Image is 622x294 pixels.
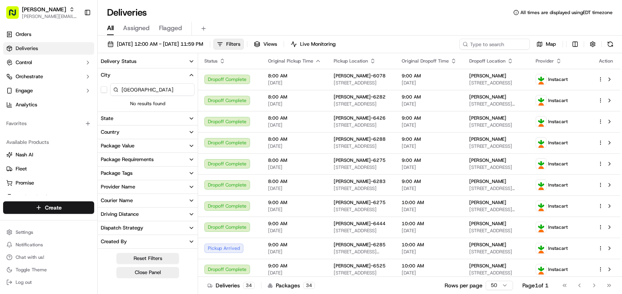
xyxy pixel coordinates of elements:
div: Package Tags [101,170,132,177]
span: [PERSON_NAME][EMAIL_ADDRESS][PERSON_NAME][DOMAIN_NAME] [22,13,78,20]
button: Filters [213,39,244,50]
span: Provider [536,58,554,64]
span: Toggle Theme [16,267,47,273]
button: Product Catalog [3,191,94,203]
span: [DATE] [268,122,321,128]
img: profile_instacart_ahold_partner.png [536,264,546,274]
a: 💻API Documentation [63,110,129,124]
span: [PERSON_NAME]-6285 [334,242,386,248]
span: Status [204,58,218,64]
span: Instacart [548,161,568,167]
span: All [107,23,114,33]
span: [PERSON_NAME] [469,178,506,185]
span: [STREET_ADDRESS] [334,228,389,234]
span: Orders [16,31,31,38]
span: [STREET_ADDRESS] [334,164,389,170]
span: [DATE] [268,270,321,276]
button: Refresh [605,39,616,50]
span: [STREET_ADDRESS] [334,185,389,192]
span: Instacart [548,140,568,146]
span: 10:00 AM [402,199,457,206]
span: [STREET_ADDRESS] [469,80,523,86]
span: Instacart [548,76,568,82]
span: [DATE] [268,101,321,107]
span: 10:00 AM [402,220,457,227]
span: 9:00 AM [268,242,321,248]
span: [DATE] [268,249,321,255]
span: [DATE] [402,122,457,128]
button: Package Value [98,139,198,152]
span: [PERSON_NAME]-6078 [334,73,386,79]
button: Live Monitoring [287,39,339,50]
img: profile_instacart_ahold_partner.png [536,222,546,232]
span: 9:00 AM [402,115,457,121]
span: Engage [16,87,33,94]
span: [PERSON_NAME]-6283 [334,178,386,185]
div: Deliveries [207,281,255,289]
span: [STREET_ADDRESS] [469,270,523,276]
span: [DATE] [402,164,457,170]
span: [DATE] 12:00 AM - [DATE] 11:59 PM [117,41,203,48]
span: Instacart [548,97,568,104]
span: Instacart [548,182,568,188]
span: Pylon [78,133,95,138]
img: 1736555255976-a54dd68f-1ca7-489b-9aae-adbdc363a1c4 [8,75,22,89]
div: 34 [243,282,255,289]
button: Package Requirements [98,153,198,166]
button: Nash AI [3,149,94,161]
div: Country [101,129,120,136]
span: 9:00 AM [402,73,457,79]
span: Instacart [548,203,568,209]
span: 9:00 AM [268,220,321,227]
img: profile_instacart_ahold_partner.png [536,138,546,148]
div: We're available if you need us! [27,82,99,89]
input: Got a question? Start typing here... [20,50,141,59]
div: Courier Name [101,197,133,204]
div: Created By [101,238,127,245]
div: Action [598,58,614,64]
div: 💻 [66,114,72,120]
a: Product Catalog [6,194,91,201]
img: profile_instacart_ahold_partner.png [536,95,546,106]
input: City [110,83,195,96]
span: Flagged [159,23,182,33]
button: Courier Name [98,194,198,207]
span: [DATE] [402,228,457,234]
a: Nash AI [6,151,91,158]
span: 10:00 AM [402,263,457,269]
button: State [98,112,198,125]
button: [PERSON_NAME] [22,5,66,13]
span: [DATE] [402,270,457,276]
span: [STREET_ADDRESS] [469,164,523,170]
div: Package Requirements [101,156,154,163]
span: Live Monitoring [300,41,336,48]
img: profile_instacart_ahold_partner.png [536,243,546,253]
div: Provider Name [101,183,135,190]
span: [DATE] [402,185,457,192]
button: Map [533,39,559,50]
span: 9:00 AM [402,94,457,100]
span: Filters [226,41,240,48]
div: City [101,72,111,79]
span: 9:00 AM [268,263,321,269]
span: [PERSON_NAME] [469,73,506,79]
button: Log out [3,277,94,288]
button: Views [250,39,281,50]
span: [DATE] [268,228,321,234]
img: Nash [8,8,23,23]
span: [DATE] [402,206,457,213]
span: Instacart [548,245,568,251]
a: Fleet [6,165,91,172]
span: Create [45,204,62,212]
p: Welcome 👋 [8,31,142,44]
div: Packages [268,281,315,289]
span: Product Catalog [16,194,53,201]
span: Map [546,41,556,48]
a: Powered byPylon [55,132,95,138]
span: [PERSON_NAME]-6444 [334,220,386,227]
div: Start new chat [27,75,128,82]
span: [PERSON_NAME] [469,263,506,269]
button: Toggle Theme [3,264,94,275]
span: [DATE] [402,101,457,107]
span: [PERSON_NAME]-6282 [334,94,386,100]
